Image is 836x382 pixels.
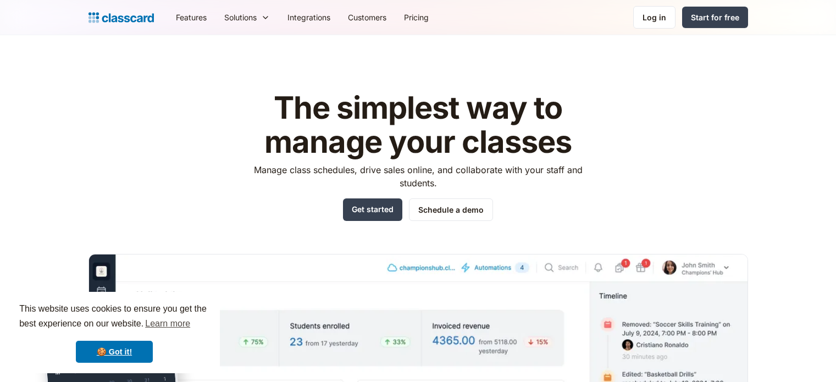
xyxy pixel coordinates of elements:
[409,198,493,221] a: Schedule a demo
[9,292,220,373] div: cookieconsent
[243,163,593,190] p: Manage class schedules, drive sales online, and collaborate with your staff and students.
[343,198,402,221] a: Get started
[215,5,279,30] div: Solutions
[19,302,209,332] span: This website uses cookies to ensure you get the best experience on our website.
[167,5,215,30] a: Features
[243,91,593,159] h1: The simplest way to manage your classes
[633,6,676,29] a: Log in
[88,10,154,25] a: home
[76,341,153,363] a: dismiss cookie message
[339,5,395,30] a: Customers
[643,12,666,23] div: Log in
[143,315,192,332] a: learn more about cookies
[682,7,748,28] a: Start for free
[395,5,438,30] a: Pricing
[224,12,257,23] div: Solutions
[691,12,739,23] div: Start for free
[279,5,339,30] a: Integrations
